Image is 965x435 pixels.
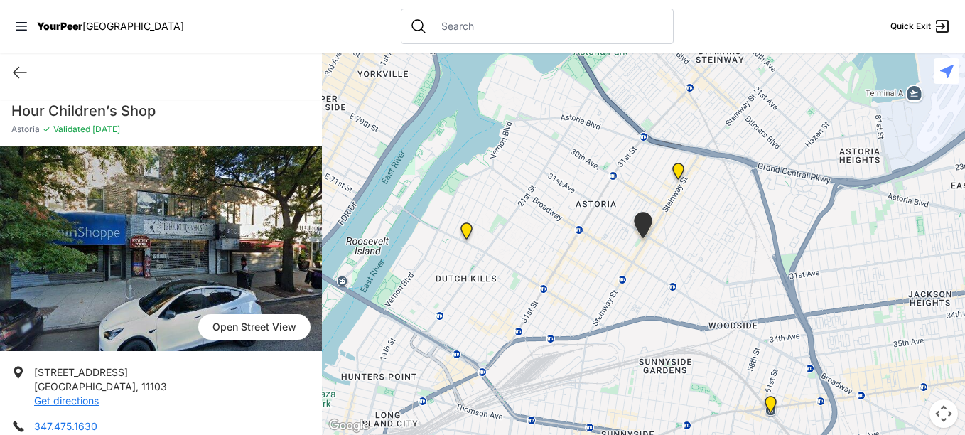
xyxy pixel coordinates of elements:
span: 11103 [141,380,167,392]
span: , [136,380,139,392]
span: Quick Exit [890,21,931,32]
a: Open this area in Google Maps (opens a new window) [325,417,372,435]
button: Map camera controls [929,399,958,428]
a: 347.475.1630 [34,420,97,432]
span: ✓ [43,124,50,135]
span: Open Street View [198,314,311,340]
img: Google [325,417,372,435]
span: Astoria [11,124,40,135]
div: Fancy Thrift Shop [452,217,481,251]
span: [GEOGRAPHIC_DATA] [34,380,136,392]
span: [GEOGRAPHIC_DATA] [82,20,184,32]
h1: Hour Children’s Shop [11,101,311,121]
a: Quick Exit [890,18,951,35]
span: [DATE] [90,124,120,134]
span: [STREET_ADDRESS] [34,366,128,378]
span: Validated [53,124,90,134]
a: Get directions [34,394,99,407]
a: YourPeer[GEOGRAPHIC_DATA] [37,22,184,31]
div: Woodside Youth Drop-in Center [756,390,785,424]
span: YourPeer [37,20,82,32]
input: Search [433,19,664,33]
